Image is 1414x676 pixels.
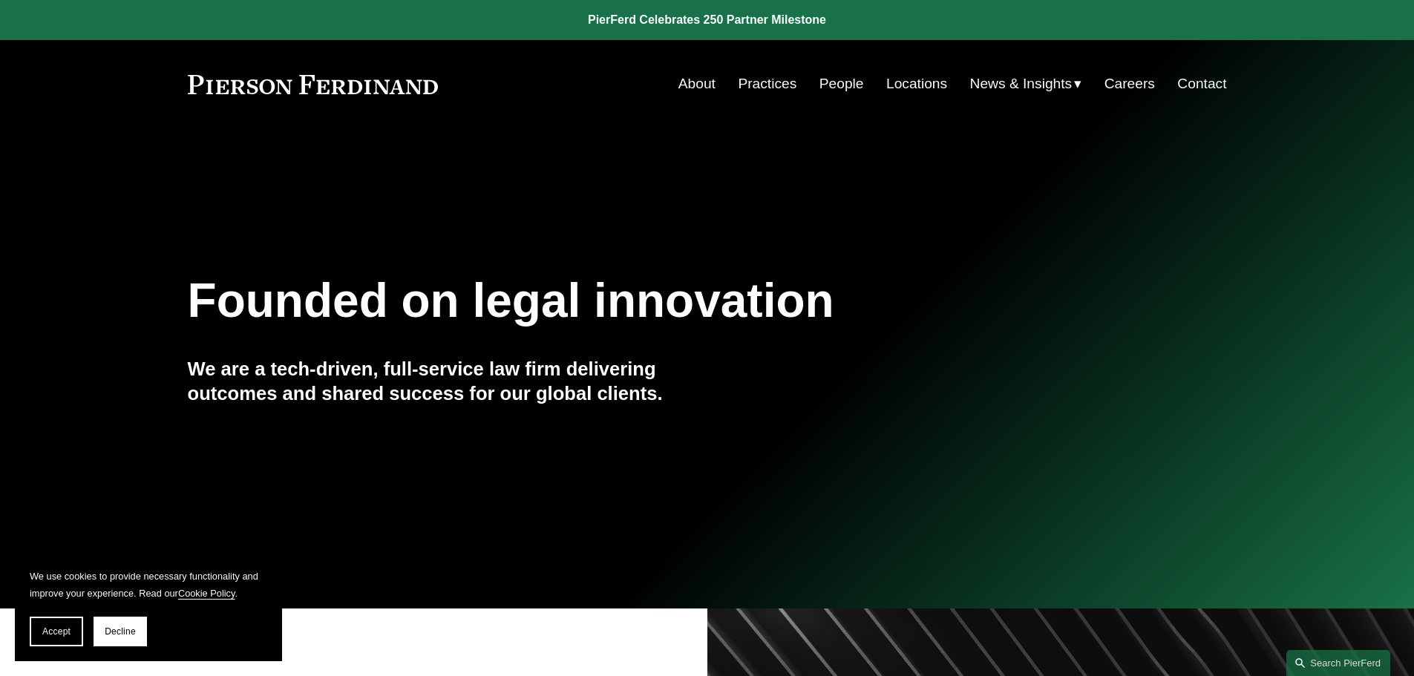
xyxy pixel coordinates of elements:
[188,357,707,405] h4: We are a tech-driven, full-service law firm delivering outcomes and shared success for our global...
[970,71,1073,97] span: News & Insights
[886,70,947,98] a: Locations
[970,70,1082,98] a: folder dropdown
[178,588,235,599] a: Cookie Policy
[30,568,267,602] p: We use cookies to provide necessary functionality and improve your experience. Read our .
[819,70,864,98] a: People
[1104,70,1155,98] a: Careers
[94,617,147,646] button: Decline
[15,553,282,661] section: Cookie banner
[738,70,796,98] a: Practices
[42,626,71,637] span: Accept
[678,70,716,98] a: About
[1286,650,1390,676] a: Search this site
[1177,70,1226,98] a: Contact
[188,274,1054,328] h1: Founded on legal innovation
[30,617,83,646] button: Accept
[105,626,136,637] span: Decline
